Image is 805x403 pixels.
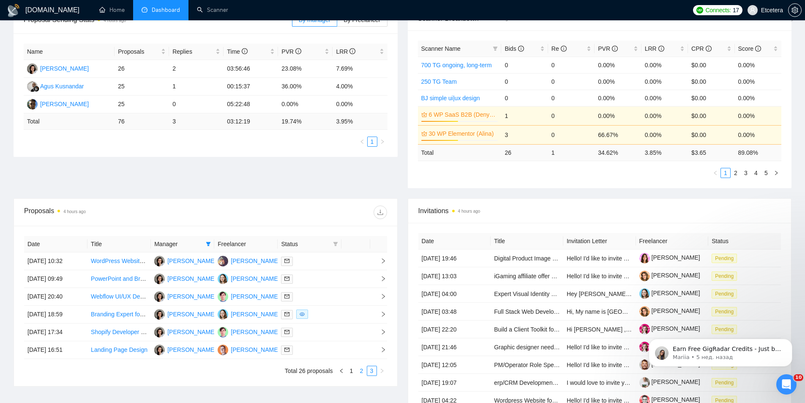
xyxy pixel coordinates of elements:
[218,346,279,353] a: AL[PERSON_NAME]
[374,258,386,264] span: right
[641,106,688,125] td: 0.00%
[735,106,781,125] td: 0.00%
[333,60,387,78] td: 7.69%
[776,374,797,395] iframe: Intercom live chat
[284,276,289,281] span: mail
[501,125,548,144] td: 3
[491,338,563,356] td: Graphic designer needed
[595,106,641,125] td: 0.00%
[99,6,125,14] a: homeHome
[13,18,156,46] div: message notification from Mariia, 5 нед. назад. Earn Free GigRadar Credits - Just by Sharing Your...
[755,46,761,52] span: info-circle
[344,16,380,23] span: By Freelancer
[491,356,563,374] td: PM/Operator Role Spec — AI Initiative Lead (Freelance / Part-time)
[429,129,497,138] a: 30 WP Elementor (Alina)
[421,95,480,101] a: BJ simple ui|ux design
[367,366,377,376] li: 3
[706,5,731,15] span: Connects:
[418,144,502,161] td: Total
[712,289,737,299] span: Pending
[333,113,387,130] td: 3.95 %
[595,125,641,144] td: 66.67%
[24,323,87,341] td: [DATE] 17:34
[169,78,224,96] td: 1
[548,57,595,73] td: 0
[231,292,279,301] div: [PERSON_NAME]
[218,274,228,284] img: VY
[224,78,278,96] td: 00:15:37
[19,25,33,39] img: Profile image for Mariia
[284,258,289,263] span: mail
[218,309,228,320] img: VY
[494,273,585,280] a: iGaming affiliate offer development
[505,45,524,52] span: Bids
[115,44,169,60] th: Proposals
[285,366,333,376] li: Total 26 proposals
[206,241,211,247] span: filter
[788,7,802,14] a: setting
[494,326,685,333] a: Build a Client Toolkit for FIFA 2026 (Requires Ideation, Copy and Design)
[374,276,386,282] span: right
[751,168,761,178] a: 4
[494,362,670,368] a: PM/Operator Role Spec — AI Initiative Lead (Freelance / Part-time)
[548,106,595,125] td: 0
[639,306,650,317] img: c1b9JySzac4x4dgsEyqnJHkcyMhtwYhRX20trAqcVMGYnIMrxZHAKhfppX9twvsE1T
[284,312,289,317] span: mail
[24,341,87,359] td: [DATE] 16:51
[721,168,730,178] a: 1
[27,81,38,92] img: AK
[377,137,387,147] button: right
[639,253,650,263] img: c1U28jQPTAyuiOlES-TwaD6mGLCkmTDfLtTFebe1xB4CWi2bcOC8xitlq9HfN90Gqy
[374,209,387,216] span: download
[218,327,228,337] img: DM
[639,271,650,281] img: c1b9JySzac4x4dgsEyqnJHkcyMhtwYhRX20trAqcVMGYnIMrxZHAKhfppX9twvsE1T
[347,366,356,376] a: 1
[154,257,216,264] a: TT[PERSON_NAME]
[418,303,491,321] td: [DATE] 03:48
[336,48,355,55] span: LRR
[639,396,700,403] a: [PERSON_NAME]
[494,308,631,315] a: Full Stack Web Developer for Online Travel Platform
[7,4,20,17] img: logo
[641,57,688,73] td: 0.00%
[87,236,151,252] th: Title
[333,78,387,96] td: 4.00%
[418,267,491,285] td: [DATE] 13:03
[115,78,169,96] td: 25
[735,125,781,144] td: 0.00%
[712,254,737,263] span: Pending
[418,206,781,216] span: Invitations
[379,368,385,373] span: right
[231,256,279,266] div: [PERSON_NAME]
[154,274,165,284] img: TT
[696,7,703,14] img: upwork-logo.png
[641,90,688,106] td: 0.00%
[281,239,329,249] span: Status
[494,344,560,351] a: Graphic designer needed
[712,378,737,387] span: Pending
[204,238,213,250] span: filter
[231,274,279,283] div: [PERSON_NAME]
[33,86,39,92] img: gigradar-bm.png
[418,285,491,303] td: [DATE] 04:00
[104,18,126,23] time: 4 hours ago
[751,168,761,178] li: 4
[115,113,169,130] td: 76
[331,238,340,250] span: filter
[733,5,739,15] span: 17
[548,144,595,161] td: 1
[710,168,720,178] button: left
[151,236,214,252] th: Manager
[548,125,595,144] td: 0
[300,312,305,317] span: eye
[735,90,781,106] td: 0.00%
[418,233,491,249] th: Date
[197,6,228,14] a: searchScanner
[284,294,289,299] span: mail
[639,378,700,385] a: [PERSON_NAME]
[731,168,741,178] li: 2
[24,270,87,288] td: [DATE] 09:49
[501,73,548,90] td: 0
[374,329,386,335] span: right
[218,256,228,266] img: PS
